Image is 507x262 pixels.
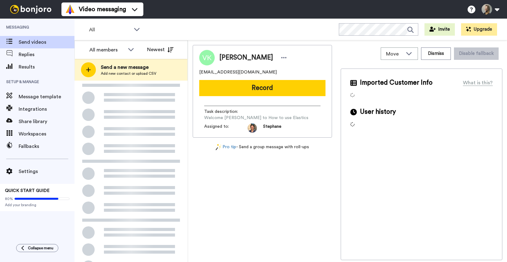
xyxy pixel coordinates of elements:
[204,123,248,133] span: Assigned to:
[19,168,74,175] span: Settings
[19,93,74,100] span: Message template
[199,50,215,65] img: Image of Leah Nam
[219,53,273,62] span: [PERSON_NAME]
[79,5,126,14] span: Video messaging
[19,105,74,113] span: Integrations
[19,38,74,46] span: Send videos
[204,109,248,115] span: Task description :
[16,244,58,252] button: Collapse menu
[360,78,433,87] span: Imported Customer Info
[19,143,74,150] span: Fallbacks
[199,69,277,75] span: [EMAIL_ADDRESS][DOMAIN_NAME]
[193,144,332,150] div: - Send a group message with roll-ups
[28,246,53,251] span: Collapse menu
[5,189,50,193] span: QUICK START GUIDE
[5,202,70,207] span: Add your branding
[5,196,13,201] span: 80%
[248,123,257,133] img: da5f5293-2c7b-4288-972f-10acbc376891-1597253892.jpg
[19,63,74,71] span: Results
[463,79,493,87] div: What is this?
[216,144,221,150] img: magic-wand.svg
[199,80,325,96] button: Record
[263,123,281,133] span: Stephane
[89,46,125,54] div: All members
[142,43,178,56] button: Newest
[454,47,499,60] button: Disable fallback
[7,5,54,14] img: bj-logo-header-white.svg
[204,115,308,121] span: Welcome [PERSON_NAME] to How to use Elastics
[19,130,74,138] span: Workspaces
[216,144,236,150] a: Pro tip
[19,51,74,58] span: Replies
[19,118,74,125] span: Share library
[65,4,75,14] img: vm-color.svg
[101,71,156,76] span: Add new contact or upload CSV
[386,50,403,58] span: Move
[461,23,497,36] button: Upgrade
[424,23,455,36] button: Invite
[360,107,396,117] span: User history
[89,26,131,33] span: All
[101,64,156,71] span: Send a new message
[421,47,451,60] button: Dismiss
